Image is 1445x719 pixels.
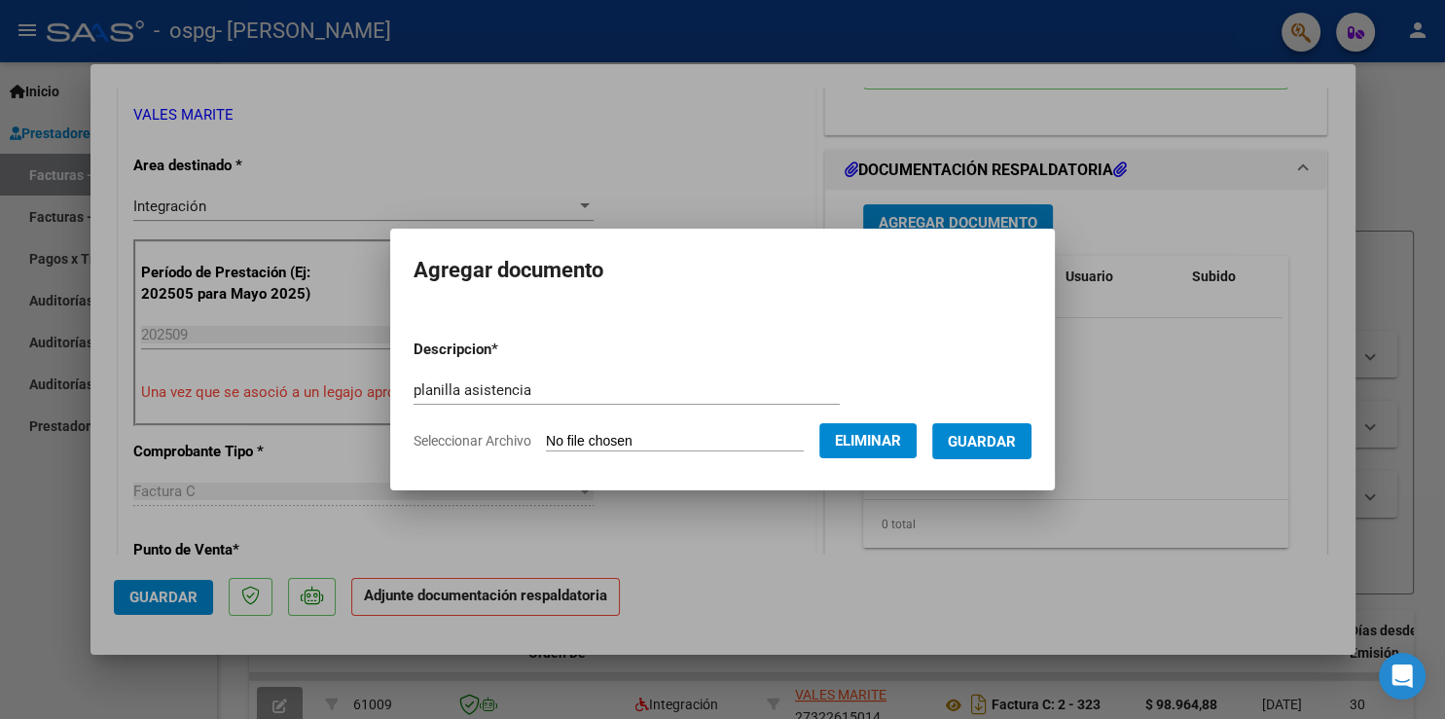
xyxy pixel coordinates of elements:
[948,433,1016,450] span: Guardar
[414,339,599,361] p: Descripcion
[819,423,917,458] button: Eliminar
[835,432,901,449] span: Eliminar
[414,433,531,449] span: Seleccionar Archivo
[1379,653,1426,700] div: Open Intercom Messenger
[932,423,1031,459] button: Guardar
[414,252,1031,289] h2: Agregar documento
